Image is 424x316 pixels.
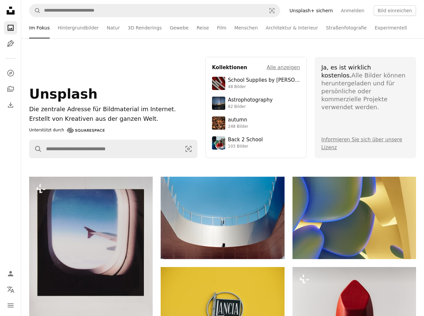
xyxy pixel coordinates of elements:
[321,137,402,151] a: Informieren Sie sich über unsere Lizenz
[292,215,416,221] a: Abstrakte organische Formen mit blauen und gelben Farbverläufen
[212,97,225,110] img: photo-1538592487700-be96de73306f
[29,86,97,102] span: Unsplash
[29,4,41,17] button: Unsplash suchen
[267,64,300,71] a: Alle anzeigen
[212,116,225,130] img: photo-1637983927634-619de4ccecac
[286,5,337,16] a: Unsplash+ sichern
[4,299,17,312] button: Menü
[321,64,409,111] div: Alle Bilder können heruntergeladen und für persönliche oder kommerzielle Projekte verwendet werden.
[212,136,225,150] img: premium_photo-1683135218355-6d72011bf303
[228,104,273,110] div: 82 Bilder
[228,97,273,104] div: Astrophotography
[161,305,284,311] a: Lancia-Logo auf gelbem Hintergrund
[321,64,371,79] span: Ja, es ist wirklich kostenlos.
[4,82,17,96] a: Kollektionen
[29,126,105,134] a: Unterstützt durch
[4,267,17,280] a: Anmelden / Registrieren
[375,17,407,38] a: Experimentell
[234,17,258,38] a: Menschen
[29,114,197,124] p: Erstellt von Kreativen aus der ganzen Welt.
[4,21,17,34] a: Fotos
[266,17,318,38] a: Architektur & Interieur
[217,17,226,38] a: Film
[29,105,197,114] h1: Die zentrale Adresse für Bildmaterial im Internet.
[228,84,300,90] div: 48 Bilder
[170,17,188,38] a: Gewebe
[212,97,300,110] a: Astrophotography82 Bilder
[29,140,42,158] button: Unsplash suchen
[212,64,247,71] h4: Kollektionen
[4,37,17,50] a: Grafiken
[58,17,99,38] a: Hintergrundbilder
[161,177,284,259] img: Moderne Architektur mit einer Person auf dem Balkon
[264,4,280,17] button: Visuelle Suche
[228,117,248,123] div: autumn
[29,246,153,252] a: Blick aus einem Flugzeugfenster auf den Flügel.
[128,17,162,38] a: 3D Renderings
[292,305,416,311] a: Nahaufnahme einer roten Lippenstiftkugel
[196,17,209,38] a: Reise
[228,144,263,149] div: 103 Bilder
[161,215,284,221] a: Moderne Architektur mit einer Person auf dem Balkon
[29,140,197,158] form: Finden Sie Bildmaterial auf der ganzen Webseite
[374,5,416,16] button: Bild einreichen
[4,98,17,112] a: Bisherige Downloads
[107,17,120,38] a: Natur
[326,17,367,38] a: Straßenfotografie
[228,137,263,143] div: Back 2 School
[180,140,197,158] button: Visuelle Suche
[228,124,248,129] div: 248 Bilder
[4,283,17,296] button: Sprache
[212,136,300,150] a: Back 2 School103 Bilder
[228,77,300,84] div: School Supplies by [PERSON_NAME]
[337,5,368,16] a: Anmelden
[212,77,225,90] img: premium_photo-1715107534993-67196b65cde7
[4,67,17,80] a: Entdecken
[212,116,300,130] a: autumn248 Bilder
[29,4,280,17] form: Finden Sie Bildmaterial auf der ganzen Webseite
[212,77,300,90] a: School Supplies by [PERSON_NAME]48 Bilder
[292,177,416,259] img: Abstrakte organische Formen mit blauen und gelben Farbverläufen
